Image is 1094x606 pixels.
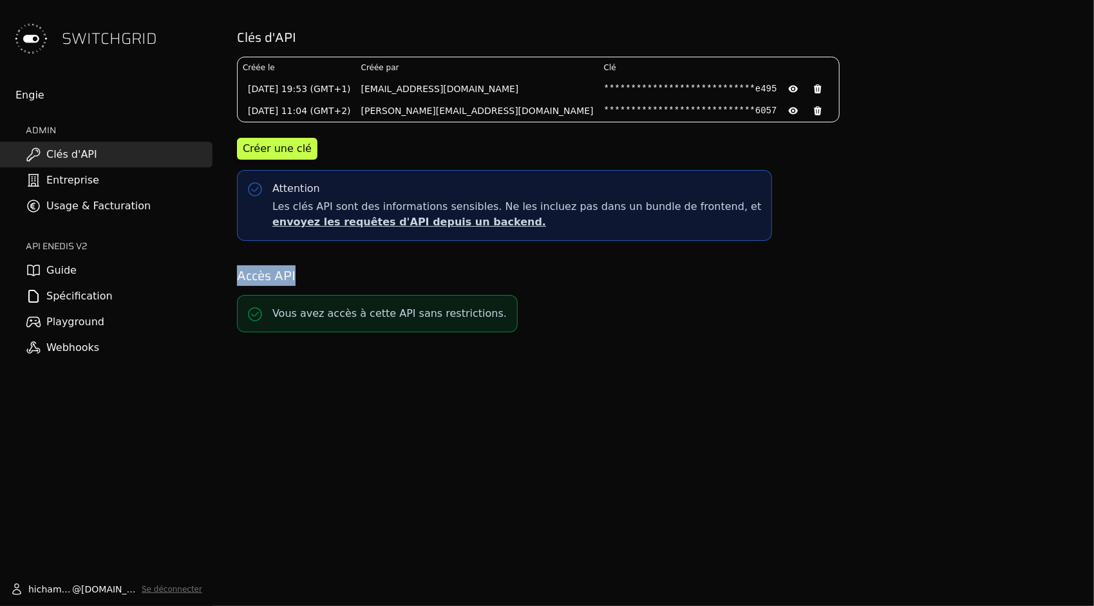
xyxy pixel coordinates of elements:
h2: Accès API [237,267,1076,285]
span: Les clés API sont des informations sensibles. Ne les incluez pas dans un bundle de frontend, et [272,199,761,230]
td: [EMAIL_ADDRESS][DOMAIN_NAME] [356,78,599,100]
img: Switchgrid Logo [10,18,52,59]
td: [DATE] 11:04 (GMT+2) [238,100,356,122]
button: Créer une clé [237,138,317,160]
h2: Clés d'API [237,28,1076,46]
p: envoyez les requêtes d'API depuis un backend. [272,214,761,230]
div: Engie [15,88,212,103]
th: Créée par [356,57,599,78]
th: Créée le [238,57,356,78]
th: Clé [599,57,839,78]
span: [DOMAIN_NAME] [81,583,137,596]
td: [PERSON_NAME][EMAIL_ADDRESS][DOMAIN_NAME] [356,100,599,122]
span: hicham.aftati [28,583,72,596]
button: Se déconnecter [142,584,202,594]
span: @ [72,583,81,596]
p: Vous avez accès à cette API sans restrictions. [272,306,507,321]
span: SWITCHGRID [62,28,157,49]
div: Attention [272,181,320,196]
h2: API ENEDIS v2 [26,240,212,252]
td: [DATE] 19:53 (GMT+1) [238,78,356,100]
div: Créer une clé [243,141,312,156]
h2: ADMIN [26,124,212,137]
